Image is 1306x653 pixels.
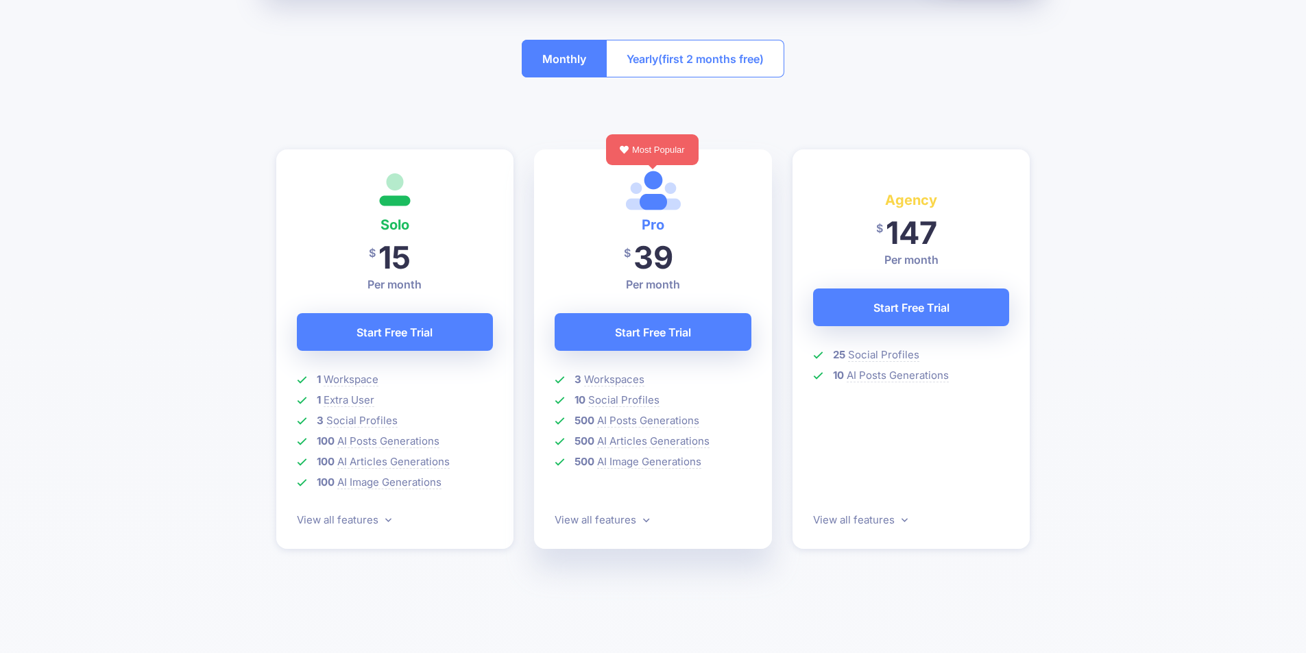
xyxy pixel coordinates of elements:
span: $ [624,238,631,269]
b: 500 [575,434,594,447]
b: 100 [317,476,335,489]
span: AI Articles Generations [337,455,450,469]
b: 10 [575,393,585,406]
p: Per month [813,251,1010,268]
span: AI Posts Generations [597,414,699,428]
span: 39 [633,238,673,276]
h4: Agency [813,189,1010,211]
div: Most Popular [606,134,699,165]
a: Start Free Trial [555,313,751,351]
h4: Solo [297,214,494,236]
span: $ [369,238,376,269]
p: Per month [555,276,751,293]
b: 1 [317,373,321,386]
span: AI Image Generations [597,455,701,469]
span: 15 [378,238,411,276]
span: (first 2 months free) [658,48,764,70]
span: AI Posts Generations [847,369,949,382]
span: Social Profiles [848,348,919,362]
span: AI Image Generations [337,476,442,489]
span: Workspaces [584,373,644,386]
a: Start Free Trial [813,288,1010,326]
b: 100 [317,455,335,468]
a: View all features [555,513,649,526]
b: 3 [575,373,581,386]
p: Per month [297,276,494,293]
span: 147 [886,214,937,251]
b: 100 [317,434,335,447]
span: Extra User [324,393,374,407]
a: View all features [297,513,391,526]
b: 3 [317,414,324,427]
h4: Pro [555,214,751,236]
span: Workspace [324,373,378,386]
a: Start Free Trial [297,313,494,351]
span: Social Profiles [326,414,398,428]
span: AI Articles Generations [597,434,710,448]
b: 500 [575,455,594,468]
button: Yearly(first 2 months free) [606,40,784,77]
a: View all features [813,513,908,526]
span: AI Posts Generations [337,434,439,448]
span: Social Profiles [588,393,660,407]
b: 25 [833,348,845,361]
b: 1 [317,393,321,406]
b: 500 [575,414,594,427]
button: Monthly [522,40,607,77]
span: $ [876,213,883,244]
b: 10 [833,369,844,382]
